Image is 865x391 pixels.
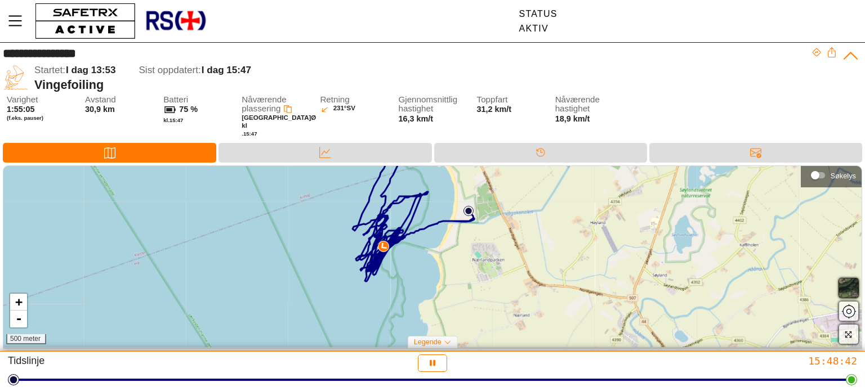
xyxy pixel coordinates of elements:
font: SV [346,105,355,111]
a: Zoom inn [10,294,27,311]
font: 18,9 km/t [555,114,590,123]
font: 15:47 [243,131,257,137]
div: Data [219,143,431,163]
font: 75 % [179,105,198,114]
font: 31,2 km/t [477,105,512,114]
font: 500 meter [10,335,41,343]
font: Avstand [85,95,116,104]
font: Aktiv [519,24,549,33]
font: Vingefoiling [34,78,104,92]
img: PathDirectionCurrent.svg [378,241,389,252]
font: 16,3 km/t [398,114,433,123]
div: Tidslinje [434,143,647,163]
font: I dag 13:53 [66,65,115,75]
font: Sist oppdatert: [139,65,200,75]
font: Nåværende hastighet [555,95,600,114]
font: Toppfart [477,95,508,104]
font: Tidslinje [8,355,44,366]
div: Kart [3,143,216,163]
font: 30,9 km [85,105,115,114]
font: Søkelys [830,172,856,180]
font: Retning [320,95,349,104]
font: Varighet [7,95,38,104]
font: Nåværende plassering [242,95,286,114]
a: Zoom ut [10,311,27,327]
font: - [15,312,23,326]
img: PathStart.svg [463,206,474,216]
font: [GEOGRAPHIC_DATA]Ø kl [242,114,318,129]
font: 231° [333,105,347,111]
font: Startet: [34,65,65,75]
font: kl. [163,117,170,123]
font: 15:47 [170,117,184,123]
img: RescueLogo.png [145,3,207,39]
div: Meldinger [649,143,862,163]
font: 1:55:05 [7,105,35,114]
font: Batteri [163,95,188,104]
div: Søkelys [806,167,856,183]
font: Legende [414,338,442,346]
img: WINGFOILING.svg [3,65,29,91]
font: I dag 15:47 [202,65,251,75]
font: Gjennomsnittlig hastighet [398,95,457,114]
font: 15:48:42 [808,355,857,367]
font: Status [519,9,558,19]
font: + [15,295,23,309]
font: (f.eks. pauser) [7,115,43,121]
font: . [242,131,243,137]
